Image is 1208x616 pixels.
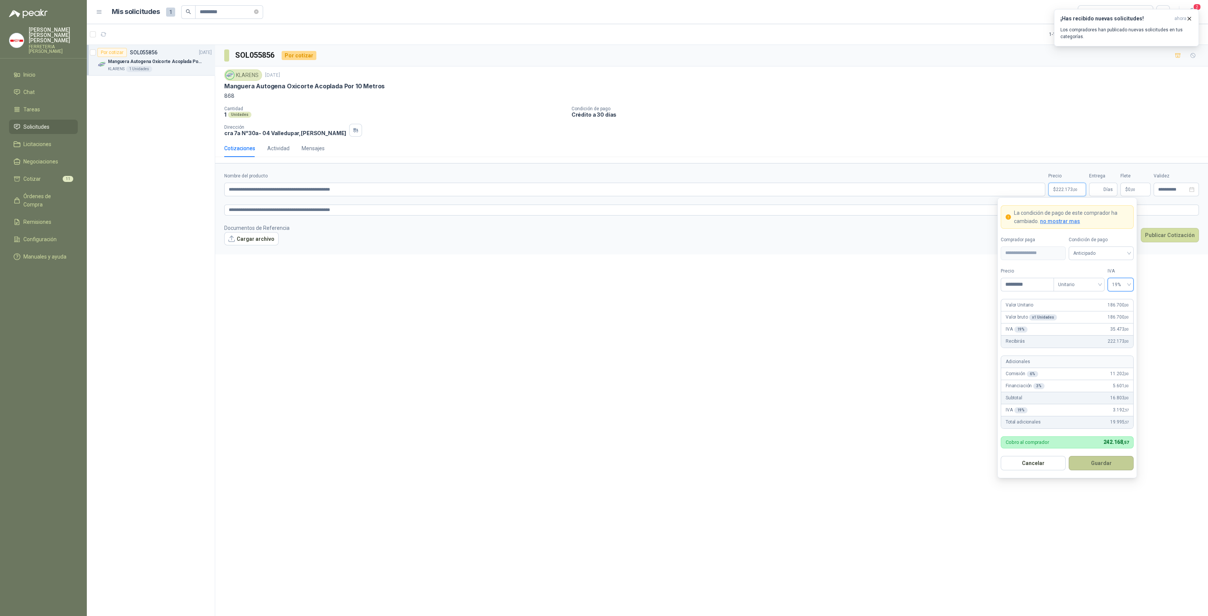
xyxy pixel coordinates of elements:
p: KLARENS [108,66,125,72]
span: 222.173 [1056,187,1077,192]
span: close-circle [254,8,259,15]
span: Licitaciones [23,140,51,148]
label: IVA [1108,268,1134,275]
p: Valor bruto [1006,314,1057,321]
span: ahora [1174,15,1186,22]
button: Cancelar [1001,456,1066,470]
span: Manuales y ayuda [23,253,66,261]
span: 11.202 [1110,370,1129,377]
span: ,00 [1124,396,1129,400]
p: $ 0,00 [1120,183,1151,196]
span: 11 [63,176,73,182]
p: Comisión [1006,370,1038,377]
span: 186.700 [1108,302,1129,309]
a: Por cotizarSOL055856[DATE] Company LogoManguera Autogena Oxicorte Acoplada Por 10 MetrosKLARENS1 ... [87,45,215,75]
h3: ¡Has recibido nuevas solicitudes! [1060,15,1171,22]
h1: Mis solicitudes [112,6,160,17]
p: IVA [1006,407,1028,414]
p: IVA [1006,326,1028,333]
div: 6 % [1027,371,1038,377]
h3: SOL055856 [235,49,276,61]
a: Solicitudes [9,120,78,134]
p: [DATE] [199,49,212,56]
span: 19.995 [1110,419,1129,426]
span: ,00 [1124,327,1129,331]
p: $222.173,00 [1048,183,1086,196]
div: Por cotizar [97,48,127,57]
span: ,00 [1124,315,1129,319]
label: Condición de pago [1069,236,1134,243]
p: Adicionales [1006,358,1030,365]
p: cra 7a N°30a- 04 Valledupar , [PERSON_NAME] [224,130,346,136]
div: Mensajes [302,144,325,152]
p: Subtotal [1006,394,1022,402]
div: KLARENS [224,69,262,81]
span: close-circle [254,9,259,14]
a: Negociaciones [9,154,78,169]
div: 1 - 1 de 1 [1049,28,1088,40]
a: Tareas [9,102,78,117]
span: ,57 [1123,440,1129,445]
p: Dirección [224,125,346,130]
span: Días [1103,183,1113,196]
p: Condición de pago [572,106,1205,111]
span: Tareas [23,105,40,114]
label: Nombre del producto [224,172,1045,180]
a: Licitaciones [9,137,78,151]
p: [PERSON_NAME] [PERSON_NAME] [PERSON_NAME] [29,27,78,43]
p: Manguera Autogena Oxicorte Acoplada Por 10 Metros [108,58,202,65]
div: 1 Unidades [126,66,152,72]
label: Entrega [1089,172,1117,180]
img: Company Logo [226,71,234,79]
span: 186.700 [1108,314,1129,321]
div: Por cotizar [282,51,316,60]
span: search [186,9,191,14]
p: Cobro al comprador [1006,440,1049,445]
span: 16.803 [1110,394,1129,402]
p: Manguera Autogena Oxicorte Acoplada Por 10 Metros [224,82,385,90]
span: 1 [166,8,175,17]
a: Configuración [9,232,78,246]
img: Company Logo [9,33,24,48]
img: Company Logo [97,60,106,69]
div: Cotizaciones [224,144,255,152]
div: 19 % [1014,407,1028,413]
span: Órdenes de Compra [23,192,71,209]
span: 35.473 [1110,326,1129,333]
span: Solicitudes [23,123,49,131]
span: ,57 [1124,420,1129,424]
span: Configuración [23,235,57,243]
span: ,57 [1124,408,1129,412]
label: Comprador paga [1001,236,1066,243]
span: Chat [23,88,35,96]
span: 242.168 [1103,439,1129,445]
span: ,00 [1124,384,1129,388]
p: Total adicionales [1006,419,1041,426]
div: 3 % [1033,383,1045,389]
div: Todas [1083,8,1099,16]
div: 19 % [1014,326,1028,333]
p: Crédito a 30 días [572,111,1205,118]
button: 2 [1185,5,1199,19]
div: Actividad [267,144,290,152]
span: ,00 [1124,303,1129,307]
a: Inicio [9,68,78,82]
p: FERRETERIA [PERSON_NAME] [29,45,78,54]
p: Los compradores han publicado nuevas solicitudes en tus categorías. [1060,26,1193,40]
span: 5.601 [1113,382,1129,390]
p: Documentos de Referencia [224,224,290,232]
button: Cargar archivo [224,232,279,246]
span: exclamation-circle [1006,214,1011,220]
p: Recibirás [1006,338,1025,345]
span: 3.192 [1113,407,1129,414]
label: Precio [1048,172,1086,180]
label: Validez [1154,172,1199,180]
button: ¡Has recibido nuevas solicitudes!ahora Los compradores han publicado nuevas solicitudes en tus ca... [1054,9,1199,46]
span: Inicio [23,71,35,79]
span: 19% [1112,279,1129,290]
button: Publicar Cotización [1141,228,1199,242]
p: Valor Unitario [1006,302,1033,309]
p: [DATE] [265,72,280,79]
span: 2 [1193,3,1201,11]
p: SOL055856 [130,50,157,55]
